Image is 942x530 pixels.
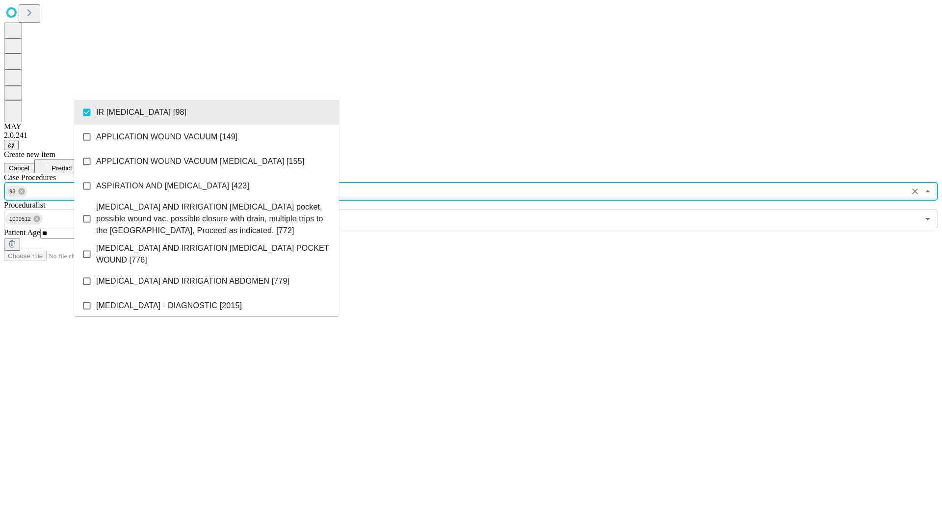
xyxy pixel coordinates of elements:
[96,106,186,118] span: IR [MEDICAL_DATA] [98]
[4,228,40,237] span: Patient Age
[5,185,27,197] div: 98
[9,164,29,172] span: Cancel
[5,213,43,225] div: 1000512
[4,122,938,131] div: MAY
[4,140,19,150] button: @
[52,164,72,172] span: Predict
[921,212,935,226] button: Open
[8,141,15,149] span: @
[96,275,289,287] span: [MEDICAL_DATA] AND IRRIGATION ABDOMEN [779]
[96,131,237,143] span: APPLICATION WOUND VACUUM [149]
[34,159,79,173] button: Predict
[921,185,935,198] button: Close
[96,201,331,237] span: [MEDICAL_DATA] AND IRRIGATION [MEDICAL_DATA] pocket, possible wound vac, possible closure with dr...
[4,131,938,140] div: 2.0.241
[5,213,35,225] span: 1000512
[96,180,249,192] span: ASPIRATION AND [MEDICAL_DATA] [423]
[4,150,55,159] span: Create new item
[96,242,331,266] span: [MEDICAL_DATA] AND IRRIGATION [MEDICAL_DATA] POCKET WOUND [776]
[4,201,45,209] span: Proceduralist
[4,173,56,182] span: Scheduled Procedure
[96,156,304,167] span: APPLICATION WOUND VACUUM [MEDICAL_DATA] [155]
[96,300,242,312] span: [MEDICAL_DATA] - DIAGNOSTIC [2015]
[5,186,20,197] span: 98
[908,185,922,198] button: Clear
[4,163,34,173] button: Cancel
